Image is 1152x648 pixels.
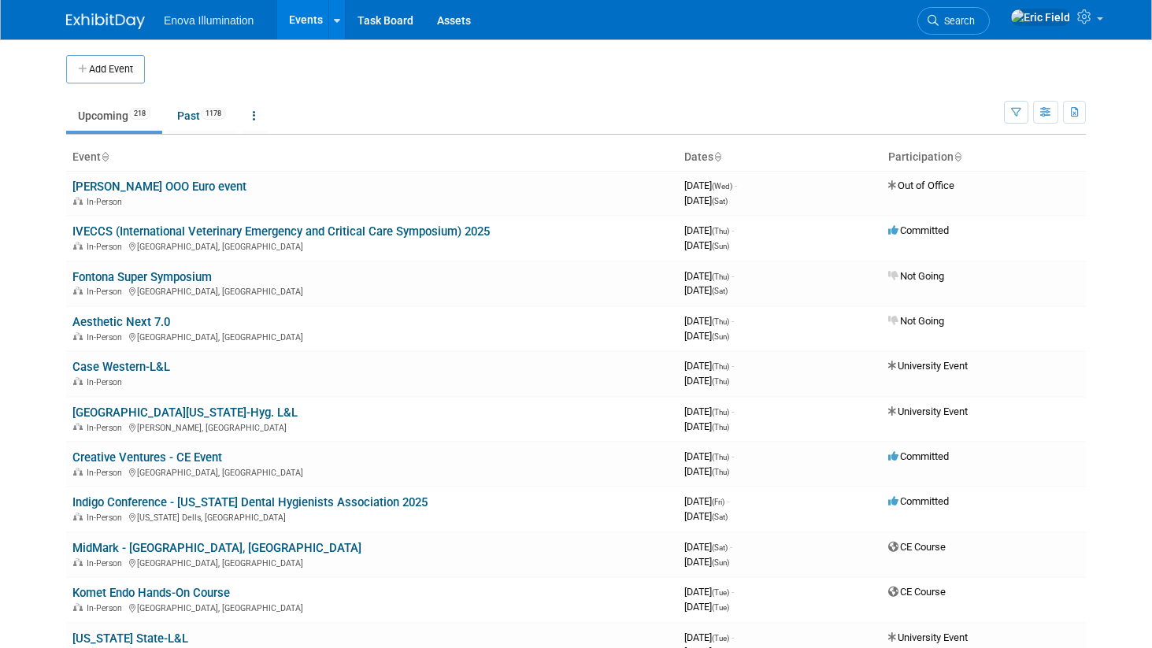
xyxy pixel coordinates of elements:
[712,453,729,461] span: (Thu)
[73,558,83,566] img: In-Person Event
[72,330,672,343] div: [GEOGRAPHIC_DATA], [GEOGRAPHIC_DATA]
[72,420,672,433] div: [PERSON_NAME], [GEOGRAPHIC_DATA]
[72,224,490,239] a: IVECCS (International Veterinary Emergency and Critical Care Symposium) 2025
[712,498,724,506] span: (Fri)
[712,287,728,295] span: (Sat)
[1010,9,1071,26] img: Eric Field
[888,315,944,327] span: Not Going
[684,375,729,387] span: [DATE]
[732,270,734,282] span: -
[684,541,732,553] span: [DATE]
[684,450,734,462] span: [DATE]
[732,586,734,598] span: -
[684,631,734,643] span: [DATE]
[684,284,728,296] span: [DATE]
[732,631,734,643] span: -
[732,405,734,417] span: -
[66,55,145,83] button: Add Event
[888,631,968,643] span: University Event
[712,423,729,431] span: (Thu)
[73,332,83,340] img: In-Person Event
[712,197,728,206] span: (Sat)
[684,330,729,342] span: [DATE]
[72,360,170,374] a: Case Western-L&L
[730,541,732,553] span: -
[72,586,230,600] a: Komet Endo Hands-On Course
[888,270,944,282] span: Not Going
[684,556,729,568] span: [DATE]
[888,405,968,417] span: University Event
[888,450,949,462] span: Committed
[72,631,188,646] a: [US_STATE] State-L&L
[66,144,678,171] th: Event
[882,144,1086,171] th: Participation
[888,180,954,191] span: Out of Office
[72,239,672,252] div: [GEOGRAPHIC_DATA], [GEOGRAPHIC_DATA]
[712,332,729,341] span: (Sun)
[712,588,729,597] span: (Tue)
[87,423,127,433] span: In-Person
[732,360,734,372] span: -
[888,541,946,553] span: CE Course
[684,270,734,282] span: [DATE]
[684,405,734,417] span: [DATE]
[888,586,946,598] span: CE Course
[72,450,222,465] a: Creative Ventures - CE Event
[888,224,949,236] span: Committed
[712,603,729,612] span: (Tue)
[87,377,127,387] span: In-Person
[712,317,729,326] span: (Thu)
[684,180,737,191] span: [DATE]
[684,194,728,206] span: [DATE]
[712,377,729,386] span: (Thu)
[888,495,949,507] span: Committed
[73,287,83,294] img: In-Person Event
[712,242,729,250] span: (Sun)
[712,182,732,191] span: (Wed)
[72,510,672,523] div: [US_STATE] Dells, [GEOGRAPHIC_DATA]
[72,270,212,284] a: Fontona Super Symposium
[684,465,729,477] span: [DATE]
[72,601,672,613] div: [GEOGRAPHIC_DATA], [GEOGRAPHIC_DATA]
[732,450,734,462] span: -
[684,586,734,598] span: [DATE]
[73,513,83,520] img: In-Person Event
[73,603,83,611] img: In-Person Event
[72,180,246,194] a: [PERSON_NAME] OOO Euro event
[87,197,127,207] span: In-Person
[684,420,729,432] span: [DATE]
[712,227,729,235] span: (Thu)
[73,242,83,250] img: In-Person Event
[684,239,729,251] span: [DATE]
[712,543,728,552] span: (Sat)
[735,180,737,191] span: -
[712,408,729,417] span: (Thu)
[72,556,672,568] div: [GEOGRAPHIC_DATA], [GEOGRAPHIC_DATA]
[954,150,961,163] a: Sort by Participation Type
[87,332,127,343] span: In-Person
[713,150,721,163] a: Sort by Start Date
[888,360,968,372] span: University Event
[87,558,127,568] span: In-Person
[72,405,298,420] a: [GEOGRAPHIC_DATA][US_STATE]-Hyg. L&L
[101,150,109,163] a: Sort by Event Name
[684,360,734,372] span: [DATE]
[87,513,127,523] span: In-Person
[72,541,361,555] a: MidMark - [GEOGRAPHIC_DATA], [GEOGRAPHIC_DATA]
[165,101,238,131] a: Past1178
[72,465,672,478] div: [GEOGRAPHIC_DATA], [GEOGRAPHIC_DATA]
[87,468,127,478] span: In-Person
[164,14,254,27] span: Enova Illumination
[732,224,734,236] span: -
[87,603,127,613] span: In-Person
[87,242,127,252] span: In-Person
[712,558,729,567] span: (Sun)
[684,224,734,236] span: [DATE]
[712,634,729,642] span: (Tue)
[129,108,150,120] span: 218
[939,15,975,27] span: Search
[684,495,729,507] span: [DATE]
[66,13,145,29] img: ExhibitDay
[684,315,734,327] span: [DATE]
[73,468,83,476] img: In-Person Event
